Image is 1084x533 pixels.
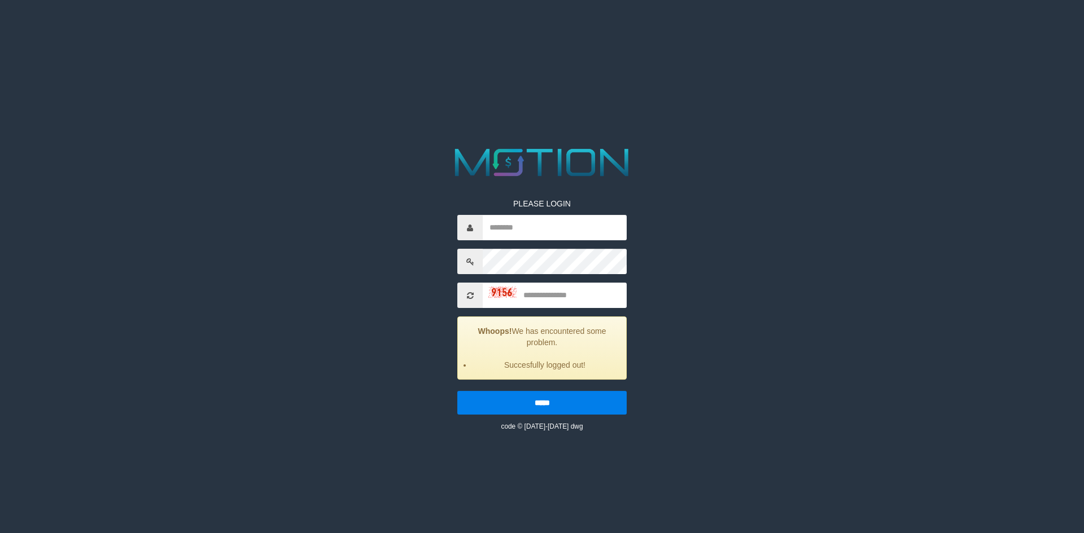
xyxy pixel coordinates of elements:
[488,287,517,298] img: captcha
[447,144,637,181] img: MOTION_logo.png
[457,198,627,209] p: PLEASE LOGIN
[457,316,627,380] div: We has encountered some problem.
[478,327,512,336] strong: Whoops!
[472,359,618,371] li: Succesfully logged out!
[501,422,583,430] small: code © [DATE]-[DATE] dwg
